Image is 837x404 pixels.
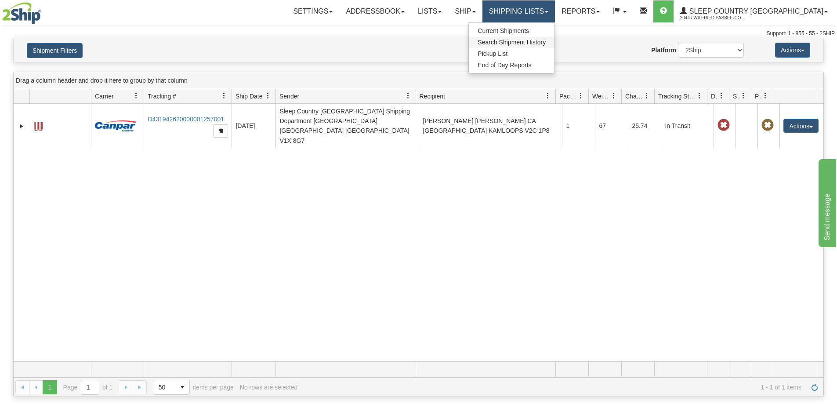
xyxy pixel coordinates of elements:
[153,380,234,395] span: items per page
[27,43,83,58] button: Shipment Filters
[159,383,170,392] span: 50
[17,122,26,131] a: Expand
[783,119,819,133] button: Actions
[469,25,554,36] a: Current Shipments
[562,104,595,148] td: 1
[559,92,578,101] span: Packages
[153,380,190,395] span: Page sizes drop down
[34,118,43,132] a: Label
[628,104,661,148] td: 25.74
[761,119,774,131] span: Pickup Not Assigned
[478,62,531,69] span: End of Day Reports
[148,116,224,123] a: D431942620000001257001
[7,5,81,16] div: Send message
[661,104,714,148] td: In Transit
[236,92,262,101] span: Ship Date
[95,92,114,101] span: Carrier
[625,92,644,101] span: Charge
[714,88,729,103] a: Delivery Status filter column settings
[639,88,654,103] a: Charge filter column settings
[717,119,730,131] span: Late
[175,380,189,394] span: select
[808,380,822,394] a: Refresh
[606,88,621,103] a: Weight filter column settings
[217,88,232,103] a: Tracking # filter column settings
[14,72,823,89] div: grid grouping header
[680,14,746,22] span: 2044 / Wilfried.Passee-Coutrin
[339,0,411,22] a: Addressbook
[411,0,448,22] a: Lists
[2,30,835,37] div: Support: 1 - 855 - 55 - 2SHIP
[478,50,507,57] span: Pickup List
[419,104,562,148] td: [PERSON_NAME] [PERSON_NAME] CA [GEOGRAPHIC_DATA] KAMLOOPS V2C 1P8
[448,0,482,22] a: Ship
[595,104,628,148] td: 67
[573,88,588,103] a: Packages filter column settings
[478,39,546,46] span: Search Shipment History
[2,2,41,24] img: logo2044.jpg
[555,0,606,22] a: Reports
[817,157,836,247] iframe: chat widget
[478,27,529,34] span: Current Shipments
[736,88,751,103] a: Shipment Issues filter column settings
[286,0,339,22] a: Settings
[129,88,144,103] a: Carrier filter column settings
[469,36,554,48] a: Search Shipment History
[674,0,834,22] a: Sleep Country [GEOGRAPHIC_DATA] 2044 / Wilfried.Passee-Coutrin
[711,92,718,101] span: Delivery Status
[43,380,57,394] span: Page 1
[775,43,810,58] button: Actions
[401,88,416,103] a: Sender filter column settings
[95,120,136,131] img: 14 - Canpar
[81,380,99,394] input: Page 1
[148,92,176,101] span: Tracking #
[651,46,676,55] label: Platform
[687,7,823,15] span: Sleep Country [GEOGRAPHIC_DATA]
[420,92,445,101] span: Recipient
[304,384,801,391] span: 1 - 1 of 1 items
[469,59,554,71] a: End of Day Reports
[755,92,762,101] span: Pickup Status
[540,88,555,103] a: Recipient filter column settings
[63,380,113,395] span: Page of 1
[261,88,275,103] a: Ship Date filter column settings
[758,88,773,103] a: Pickup Status filter column settings
[279,92,299,101] span: Sender
[232,104,275,148] td: [DATE]
[240,384,298,391] div: No rows are selected
[692,88,707,103] a: Tracking Status filter column settings
[658,92,696,101] span: Tracking Status
[469,48,554,59] a: Pickup List
[733,92,740,101] span: Shipment Issues
[213,124,228,138] button: Copy to clipboard
[482,0,555,22] a: Shipping lists
[275,104,419,148] td: Sleep Country [GEOGRAPHIC_DATA] Shipping Department [GEOGRAPHIC_DATA] [GEOGRAPHIC_DATA] [GEOGRAPH...
[592,92,611,101] span: Weight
